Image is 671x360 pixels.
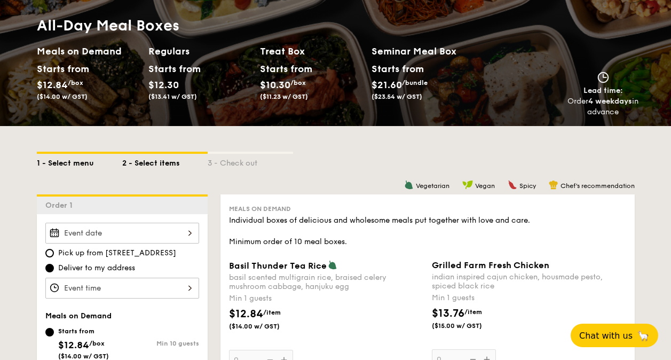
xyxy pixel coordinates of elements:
div: 3 - Check out [208,154,293,169]
span: Order 1 [45,201,77,210]
span: Vegan [475,182,495,190]
span: $12.84 [37,79,68,91]
span: ($14.00 w/ GST) [37,93,88,100]
div: Starts from [260,61,307,77]
span: $12.84 [58,339,89,351]
h2: Regulars [148,44,251,59]
span: Grilled Farm Fresh Chicken [432,260,549,270]
span: 🦙 [637,330,650,342]
input: Starts from$12.84/box($14.00 w/ GST)Min 10 guests [45,328,54,336]
span: Chat with us [579,331,633,341]
span: ($15.00 w/ GST) [432,322,504,330]
input: Event date [45,223,199,244]
div: Min 1 guests [229,293,423,304]
input: Deliver to my address [45,264,54,272]
span: /item [263,309,281,316]
span: Basil Thunder Tea Rice [229,261,327,271]
span: /bundle [402,79,428,87]
span: Spicy [519,182,536,190]
h2: Meals on Demand [37,44,140,59]
img: icon-spicy.37a8142b.svg [508,180,517,190]
input: Pick up from [STREET_ADDRESS] [45,249,54,257]
span: /box [290,79,306,87]
span: $21.60 [372,79,402,91]
span: Meals on Demand [45,311,112,320]
div: indian inspired cajun chicken, housmade pesto, spiced black rice [432,272,626,291]
span: Vegetarian [416,182,449,190]
div: Starts from [148,61,196,77]
img: icon-vegetarian.fe4039eb.svg [404,180,414,190]
h2: Seminar Meal Box [372,44,483,59]
span: /box [68,79,83,87]
span: ($13.41 w/ GST) [148,93,197,100]
span: Deliver to my address [58,263,135,273]
div: 2 - Select items [122,154,208,169]
span: ($11.23 w/ GST) [260,93,308,100]
div: basil scented multigrain rice, braised celery mushroom cabbage, hanjuku egg [229,273,423,291]
div: Order in advance [567,96,639,118]
span: /box [89,340,105,347]
span: /item [464,308,482,316]
span: $13.76 [432,307,464,320]
div: Min 1 guests [432,293,626,303]
span: ($14.00 w/ GST) [229,322,302,331]
img: icon-vegetarian.fe4039eb.svg [328,260,337,270]
span: ($14.00 w/ GST) [58,353,109,360]
span: $12.84 [229,308,263,320]
img: icon-chef-hat.a58ddaea.svg [549,180,558,190]
span: $12.30 [148,79,179,91]
span: ($23.54 w/ GST) [372,93,422,100]
div: Starts from [372,61,423,77]
button: Chat with us🦙 [571,324,658,347]
div: Individual boxes of delicious and wholesome meals put together with love and care. Minimum order ... [229,215,626,247]
span: Pick up from [STREET_ADDRESS] [58,248,176,259]
div: 1 - Select menu [37,154,122,169]
div: Min 10 guests [122,340,199,347]
div: Starts from [37,61,84,77]
div: Starts from [58,327,109,335]
img: icon-vegan.f8ff3823.svg [462,180,473,190]
span: Meals on Demand [229,205,291,213]
input: Event time [45,278,199,299]
h2: Treat Box [260,44,363,59]
h1: All-Day Meal Boxes [37,16,483,35]
img: icon-clock.2db775ea.svg [595,72,611,83]
span: $10.30 [260,79,290,91]
strong: 4 weekdays [588,97,632,106]
span: Lead time: [583,86,623,95]
span: Chef's recommendation [561,182,635,190]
